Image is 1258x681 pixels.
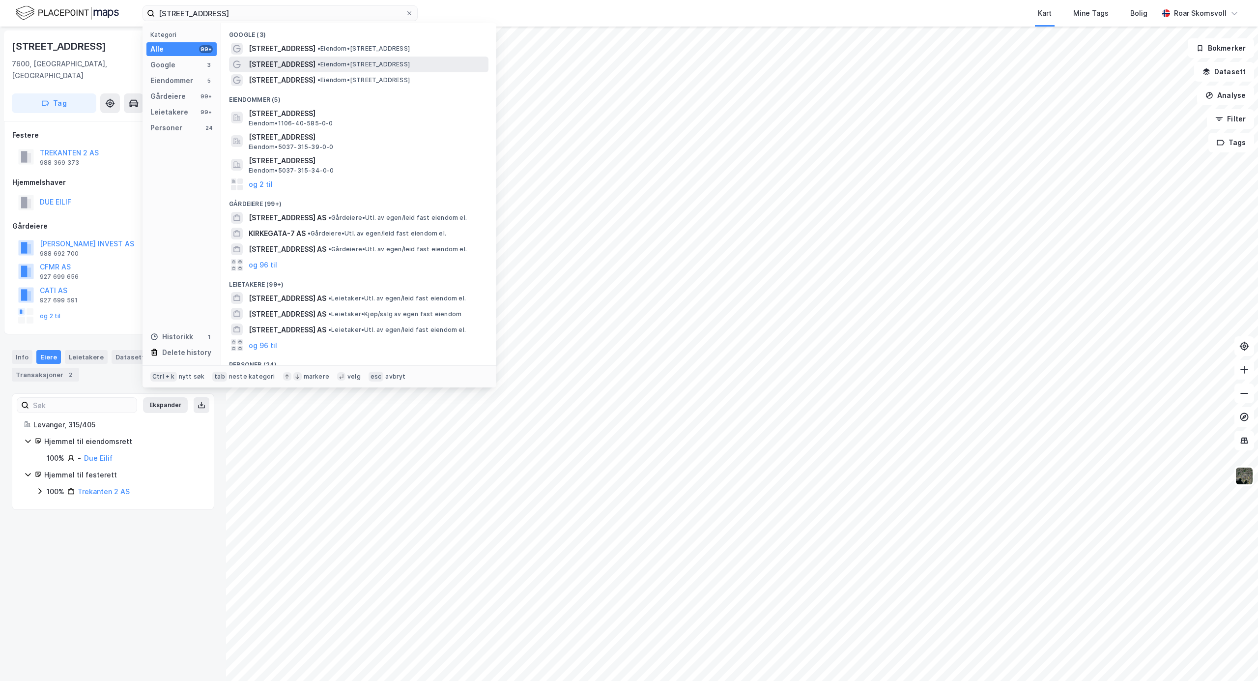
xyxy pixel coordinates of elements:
a: Trekanten 2 AS [78,487,130,496]
span: Leietaker • Utl. av egen/leid fast eiendom el. [328,326,466,334]
div: Eiere [36,350,61,364]
span: [STREET_ADDRESS] AS [249,243,326,255]
div: esc [369,372,384,382]
span: Gårdeiere • Utl. av egen/leid fast eiendom el. [328,245,467,253]
span: Eiendom • 5037-315-39-0-0 [249,143,334,151]
div: 1 [205,333,213,341]
div: Levanger, 315/405 [33,419,202,431]
div: Hjemmel til eiendomsrett [44,436,202,447]
div: Personer [150,122,182,134]
div: Datasett [112,350,148,364]
span: [STREET_ADDRESS] AS [249,212,326,224]
button: Analyse [1197,86,1254,105]
span: [STREET_ADDRESS] [249,131,485,143]
span: [STREET_ADDRESS] [249,74,315,86]
div: [STREET_ADDRESS] [12,38,108,54]
button: Filter [1207,109,1254,129]
span: • [317,60,320,68]
span: • [317,45,320,52]
span: KIRKEGATA-7 AS [249,228,306,239]
div: Gårdeiere (99+) [221,192,496,210]
div: 100% [47,452,64,464]
input: Søk [29,398,137,413]
div: 99+ [199,45,213,53]
div: 988 369 373 [40,159,79,167]
span: Eiendom • 5037-315-34-0-0 [249,167,334,175]
span: • [328,326,331,333]
div: nytt søk [179,373,205,381]
div: 3 [205,61,213,69]
button: og 2 til [249,178,273,190]
div: Kart [1038,7,1052,19]
div: avbryt [385,373,405,381]
div: tab [212,372,227,382]
input: Søk på adresse, matrikkel, gårdeiere, leietakere eller personer [155,6,405,21]
div: 927 699 591 [40,296,78,304]
div: - [78,452,81,464]
div: Google [150,59,175,71]
span: [STREET_ADDRESS] [249,155,485,167]
div: Historikk [150,331,193,343]
div: Hjemmel til festerett [44,469,202,481]
span: Gårdeiere • Utl. av egen/leid fast eiendom el. [308,230,446,237]
div: Info [12,350,32,364]
div: 99+ [199,108,213,116]
div: 99+ [199,92,213,100]
div: 988 692 700 [40,250,79,258]
div: Personer (24) [221,353,496,371]
span: • [328,214,331,221]
iframe: Chat Widget [1209,634,1258,681]
div: Hjemmelshaver [12,177,214,188]
span: • [328,245,331,253]
span: [STREET_ADDRESS] AS [249,293,326,304]
button: og 96 til [249,339,277,351]
div: Gårdeiere [150,90,186,102]
div: 24 [205,124,213,132]
span: Leietaker • Utl. av egen/leid fast eiendom el. [328,295,466,302]
div: Roar Skomsvoll [1174,7,1227,19]
img: logo.f888ab2527a4732fd821a326f86c7f29.svg [16,4,119,22]
div: Kategori [150,31,217,38]
div: 7600, [GEOGRAPHIC_DATA], [GEOGRAPHIC_DATA] [12,58,158,82]
div: Google (3) [221,23,496,41]
a: Due Eilif [84,454,113,462]
span: • [328,295,331,302]
div: neste kategori [229,373,275,381]
button: Bokmerker [1188,38,1254,58]
button: Datasett [1194,62,1254,82]
div: Eiendommer (5) [221,88,496,106]
span: [STREET_ADDRESS] AS [249,308,326,320]
div: Festere [12,129,214,141]
span: • [308,230,311,237]
div: Eiendommer [150,75,193,87]
div: Leietakere [65,350,108,364]
span: [STREET_ADDRESS] [249,59,315,70]
span: Eiendom • [STREET_ADDRESS] [317,45,410,53]
span: Gårdeiere • Utl. av egen/leid fast eiendom el. [328,214,467,222]
div: Alle [150,43,164,55]
div: Leietakere [150,106,188,118]
div: Bolig [1130,7,1147,19]
div: 5 [205,77,213,85]
div: Mine Tags [1073,7,1109,19]
span: Eiendom • 1106-40-585-0-0 [249,119,333,127]
div: 2 [65,370,75,380]
button: Tags [1208,133,1254,152]
span: • [328,310,331,318]
span: • [317,76,320,84]
div: 927 699 656 [40,273,79,281]
div: Gårdeiere [12,220,214,232]
button: og 96 til [249,259,277,271]
div: velg [347,373,361,381]
span: Eiendom • [STREET_ADDRESS] [317,60,410,68]
div: Delete history [162,347,211,358]
span: [STREET_ADDRESS] [249,108,485,119]
div: Leietakere (99+) [221,273,496,291]
button: Tag [12,93,96,113]
span: [STREET_ADDRESS] AS [249,324,326,336]
div: Ctrl + k [150,372,177,382]
span: Eiendom • [STREET_ADDRESS] [317,76,410,84]
img: 9k= [1235,467,1254,485]
span: Leietaker • Kjøp/salg av egen fast eiendom [328,310,461,318]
